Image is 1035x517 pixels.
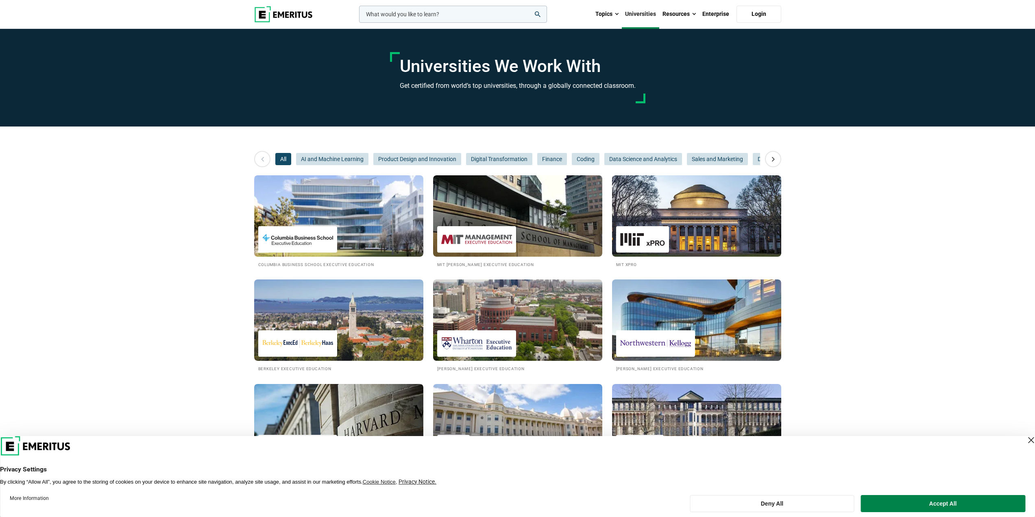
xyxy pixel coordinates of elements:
button: Sales and Marketing [687,153,748,165]
button: Digital Marketing [753,153,805,165]
h2: MIT [PERSON_NAME] Executive Education [437,261,598,268]
h1: Universities We Work With [400,56,636,76]
h2: MIT xPRO [616,261,777,268]
button: Data Science and Analytics [604,153,682,165]
a: Universities We Work With Cambridge Judge Business School Executive Education Cambridge Judge Bus... [612,384,781,476]
h2: Berkeley Executive Education [258,365,419,372]
img: Universities We Work With [433,384,602,465]
img: Universities We Work With [254,175,423,257]
a: Login [736,6,781,23]
a: Universities We Work With Berkeley Executive Education Berkeley Executive Education [254,279,423,372]
img: Universities We Work With [433,279,602,361]
img: Universities We Work With [254,384,423,465]
img: Universities We Work With [612,279,781,361]
a: Universities We Work With Kellogg Executive Education [PERSON_NAME] Executive Education [612,279,781,372]
img: MIT xPRO [620,230,665,249]
img: Kellogg Executive Education [620,334,691,353]
a: Universities We Work With MIT Sloan Executive Education MIT [PERSON_NAME] Executive Education [433,175,602,268]
button: Digital Transformation [466,153,532,165]
img: Universities We Work With [254,279,423,361]
button: AI and Machine Learning [296,153,368,165]
img: MIT Sloan Executive Education [441,230,512,249]
a: Universities We Work With London Business School Executive Education London Business School Execu... [433,384,602,476]
h2: [PERSON_NAME] Executive Education [437,365,598,372]
input: woocommerce-product-search-field-0 [359,6,547,23]
img: Universities We Work With [612,175,781,257]
img: Berkeley Executive Education [262,334,333,353]
button: Coding [572,153,599,165]
img: Universities We Work With [433,175,602,257]
h2: [PERSON_NAME] Executive Education [616,365,777,372]
button: All [275,153,291,165]
img: Wharton Executive Education [441,334,512,353]
button: Product Design and Innovation [373,153,461,165]
a: Universities We Work With Harvard Medical School Executive Education Harvard Medical School Execu... [254,384,423,476]
button: Finance [537,153,567,165]
a: Universities We Work With Columbia Business School Executive Education Columbia Business School E... [254,175,423,268]
h2: Columbia Business School Executive Education [258,261,419,268]
h3: Get certified from world’s top universities, through a globally connected classroom. [400,81,636,91]
img: Universities We Work With [612,384,781,465]
a: Universities We Work With Wharton Executive Education [PERSON_NAME] Executive Education [433,279,602,372]
img: Columbia Business School Executive Education [262,230,333,249]
a: Universities We Work With MIT xPRO MIT xPRO [612,175,781,268]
